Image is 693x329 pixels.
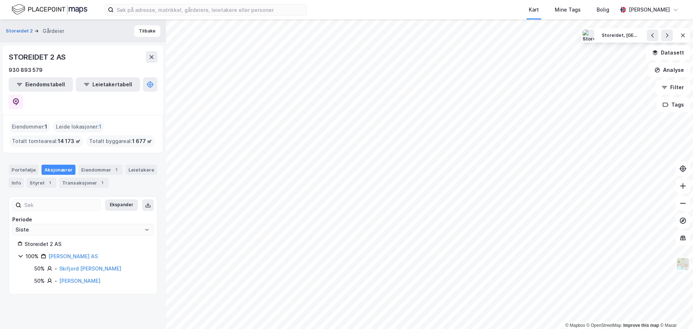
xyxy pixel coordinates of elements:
a: [PERSON_NAME] AS [48,253,98,259]
div: Mine Tags [555,5,581,14]
iframe: Chat Widget [657,294,693,329]
div: Bolig [597,5,609,14]
div: Aksjonærer [42,165,75,175]
div: 1 [46,179,53,186]
button: Eiendomstabell [9,77,73,92]
div: 50% [34,264,45,273]
div: STOREIDET 2 AS [9,51,67,63]
a: Skifjord [PERSON_NAME] [59,265,121,272]
img: Storeidet, Leknes [583,30,594,41]
div: Kart [529,5,539,14]
button: Analyse [648,63,690,77]
div: Gårdeier [43,27,64,35]
button: Open [144,227,150,233]
div: Kontrollprogram for chat [657,294,693,329]
div: Eiendommer : [9,121,50,133]
div: Transaksjoner [59,178,109,188]
input: ClearOpen [13,224,153,235]
a: Improve this map [623,323,659,328]
div: - [55,264,57,273]
div: Storeidet, [GEOGRAPHIC_DATA] [602,33,638,39]
div: Eiendommer [78,165,123,175]
input: Søk [21,200,100,211]
button: Datasett [646,46,690,60]
div: Leide lokasjoner : [53,121,104,133]
div: Totalt byggareal : [86,135,155,147]
span: 1 [99,122,101,131]
div: 1 [113,166,120,173]
button: Leietakertabell [76,77,140,92]
div: 1 [99,179,106,186]
img: Z [676,257,690,271]
div: Portefølje [9,165,39,175]
button: Storeidet 2 [6,27,34,35]
button: Ekspander [105,199,138,211]
div: Periode [12,215,154,224]
a: [PERSON_NAME] [59,278,100,284]
a: Mapbox [565,323,585,328]
button: Tags [657,98,690,112]
div: Totalt tomteareal : [9,135,83,147]
div: - [55,277,57,285]
input: Søk på adresse, matrikkel, gårdeiere, leietakere eller personer [114,4,306,15]
a: OpenStreetMap [587,323,622,328]
button: Tilbake [134,25,160,37]
div: 930 893 579 [9,66,43,74]
span: 1 677 ㎡ [132,137,152,146]
div: Styret [27,178,56,188]
span: 14 173 ㎡ [58,137,80,146]
div: [PERSON_NAME] [629,5,670,14]
div: Storeidet 2 AS [25,240,148,248]
div: 50% [34,277,45,285]
button: Filter [655,80,690,95]
div: Leietakere [126,165,157,175]
div: 100% [26,252,39,261]
button: Storeidet, [GEOGRAPHIC_DATA] [597,30,642,41]
div: Info [9,178,24,188]
img: logo.f888ab2527a4732fd821a326f86c7f29.svg [12,3,87,16]
span: 1 [45,122,47,131]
